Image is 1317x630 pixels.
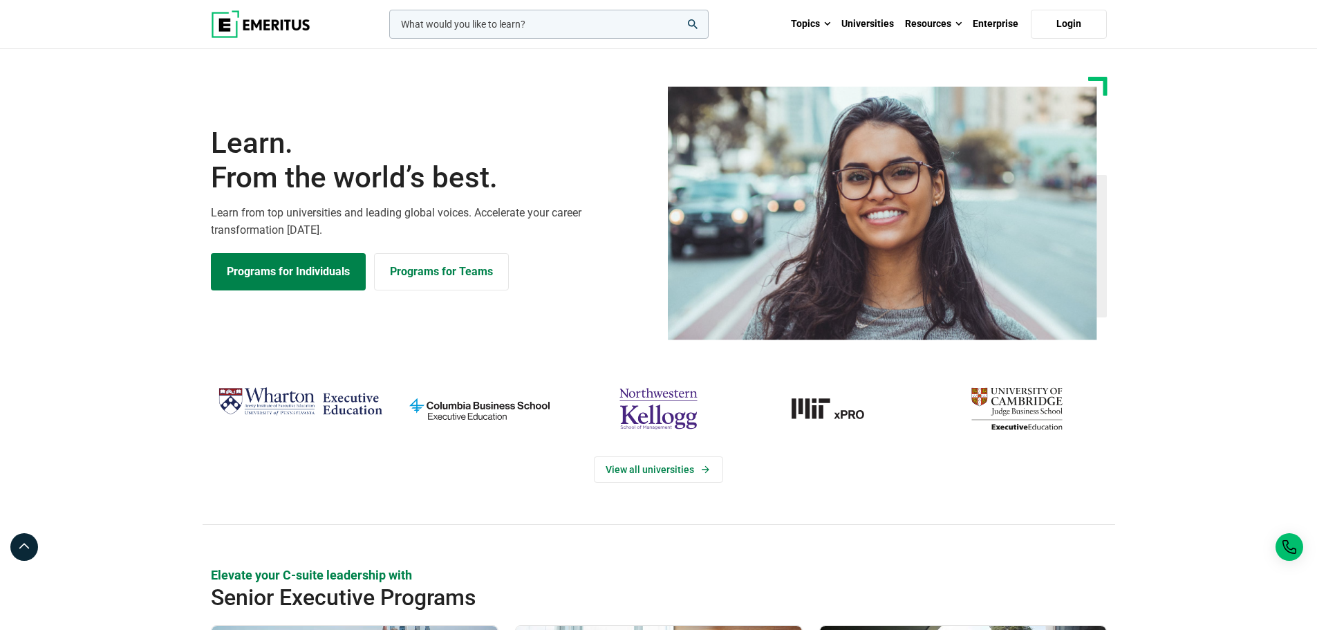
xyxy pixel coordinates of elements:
[755,382,920,436] a: MIT-xPRO
[211,160,651,195] span: From the world’s best.
[576,382,741,436] img: northwestern-kellogg
[934,382,1099,436] img: cambridge-judge-business-school
[211,204,651,239] p: Learn from top universities and leading global voices. Accelerate your career transformation [DATE].
[594,456,723,483] a: View Universities
[1031,10,1107,39] a: Login
[668,86,1097,340] img: Learn from the world's best
[211,126,651,196] h1: Learn.
[211,253,366,290] a: Explore Programs
[211,584,1017,611] h2: Senior Executive Programs
[218,382,383,423] img: Wharton Executive Education
[389,10,709,39] input: woocommerce-product-search-field-0
[211,566,1107,584] p: Elevate your C-suite leadership with
[374,253,509,290] a: Explore for Business
[755,382,920,436] img: MIT xPRO
[397,382,562,436] img: columbia-business-school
